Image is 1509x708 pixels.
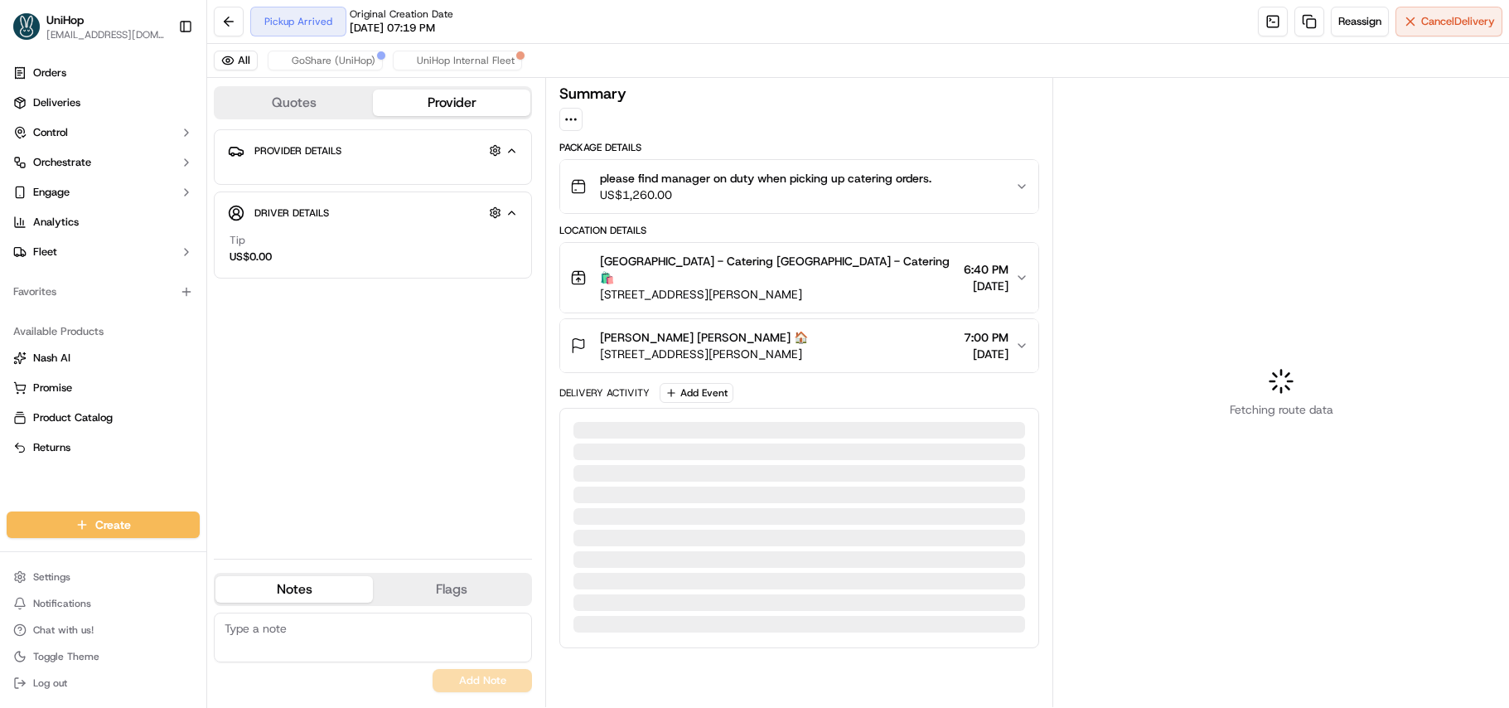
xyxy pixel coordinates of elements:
[1421,14,1495,29] span: Cancel Delivery
[95,516,131,533] span: Create
[46,12,84,28] button: UniHop
[7,239,200,265] button: Fleet
[13,410,193,425] a: Product Catalog
[559,224,1039,237] div: Location Details
[13,440,193,455] a: Returns
[7,375,200,401] button: Promise
[214,51,258,70] button: All
[7,512,200,538] button: Create
[7,672,200,695] button: Log out
[268,51,383,70] button: GoShare (UniHop)
[373,90,530,116] button: Provider
[33,676,67,690] span: Log out
[560,319,1038,372] button: [PERSON_NAME] [PERSON_NAME] 🏠[STREET_ADDRESS][PERSON_NAME]7:00 PM[DATE]
[560,243,1038,313] button: [GEOGRAPHIC_DATA] - Catering [GEOGRAPHIC_DATA] - Catering 🛍️[STREET_ADDRESS][PERSON_NAME]6:40 PM[...
[559,86,626,101] h3: Summary
[7,345,200,371] button: Nash AI
[660,383,733,403] button: Add Event
[13,13,40,40] img: UniHop
[600,253,957,286] span: [GEOGRAPHIC_DATA] - Catering [GEOGRAPHIC_DATA] - Catering 🛍️
[33,215,79,230] span: Analytics
[350,7,453,21] span: Original Creation Date
[964,329,1008,346] span: 7:00 PM
[33,381,72,395] span: Promise
[7,592,200,615] button: Notifications
[600,346,808,362] span: [STREET_ADDRESS][PERSON_NAME]
[600,187,931,203] span: US$1,260.00
[964,278,1008,294] span: [DATE]
[600,329,808,346] span: [PERSON_NAME] [PERSON_NAME] 🏠
[292,54,375,67] span: GoShare (UniHop)
[7,209,200,235] a: Analytics
[33,185,70,200] span: Engage
[600,170,931,187] span: please find manager on duty when picking up catering orders.
[559,386,650,400] div: Delivery Activity
[373,576,530,603] button: Flags
[215,576,373,603] button: Notes
[230,250,272,264] div: US$0.00
[7,565,200,589] button: Settings
[7,434,200,461] button: Returns
[600,286,957,303] span: [STREET_ADDRESS][PERSON_NAME]
[7,405,200,431] button: Product Catalog
[7,179,200,206] button: Engage
[7,149,200,176] button: Orchestrate
[1338,14,1381,29] span: Reassign
[33,351,70,366] span: Nash AI
[1331,7,1389,36] button: Reassign
[7,60,200,86] a: Orders
[33,623,94,637] span: Chat with us!
[228,199,518,226] button: Driver Details
[7,645,200,668] button: Toggle Theme
[33,245,57,259] span: Fleet
[33,440,70,455] span: Returns
[215,90,373,116] button: Quotes
[417,54,515,67] span: UniHop Internal Fleet
[230,233,245,248] span: Tip
[33,125,68,140] span: Control
[7,318,200,345] div: Available Products
[7,618,200,642] button: Chat with us!
[228,137,518,164] button: Provider Details
[350,21,435,36] span: [DATE] 07:19 PM
[254,206,329,220] span: Driver Details
[46,28,165,41] button: [EMAIL_ADDRESS][DOMAIN_NAME]
[7,119,200,146] button: Control
[33,570,70,584] span: Settings
[1230,401,1333,418] span: Fetching route data
[7,279,200,305] div: Favorites
[33,650,99,663] span: Toggle Theme
[559,141,1039,154] div: Package Details
[560,160,1038,213] button: please find manager on duty when picking up catering orders.US$1,260.00
[964,261,1008,278] span: 6:40 PM
[254,144,341,158] span: Provider Details
[7,90,200,116] a: Deliveries
[33,155,91,170] span: Orchestrate
[33,95,80,110] span: Deliveries
[13,381,193,395] a: Promise
[1395,7,1502,36] button: CancelDelivery
[33,410,113,425] span: Product Catalog
[393,51,522,70] button: UniHop Internal Fleet
[7,7,172,46] button: UniHopUniHop[EMAIL_ADDRESS][DOMAIN_NAME]
[964,346,1008,362] span: [DATE]
[13,351,193,366] a: Nash AI
[33,597,91,610] span: Notifications
[33,65,66,80] span: Orders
